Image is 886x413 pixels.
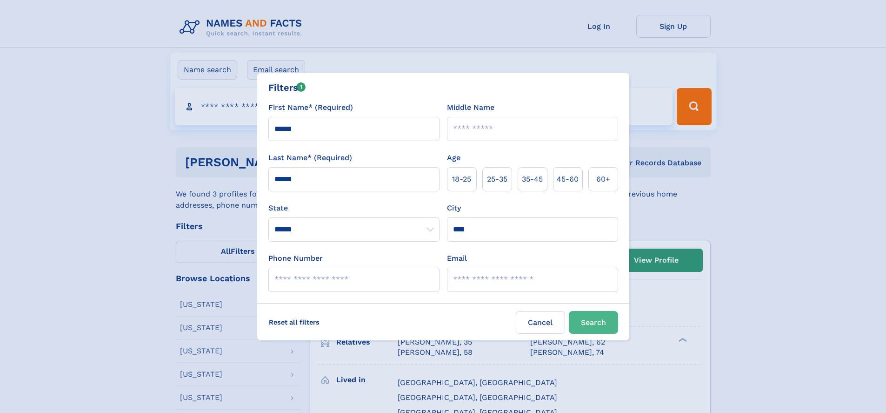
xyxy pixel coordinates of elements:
label: Reset all filters [263,311,326,333]
label: Last Name* (Required) [268,152,352,163]
span: 18‑25 [452,174,471,185]
label: Cancel [516,311,565,334]
span: 45‑60 [557,174,579,185]
label: Email [447,253,467,264]
label: First Name* (Required) [268,102,353,113]
span: 25‑35 [487,174,507,185]
label: City [447,203,461,214]
label: State [268,203,440,214]
label: Age [447,152,460,163]
span: 60+ [596,174,610,185]
label: Phone Number [268,253,323,264]
button: Search [569,311,618,334]
span: 35‑45 [522,174,543,185]
div: Filters [268,81,306,95]
label: Middle Name [447,102,494,113]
